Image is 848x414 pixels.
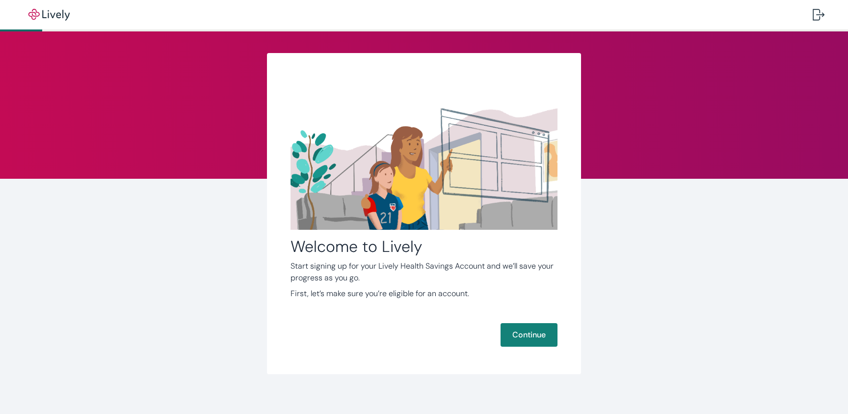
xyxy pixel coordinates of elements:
img: Lively [22,9,77,21]
button: Continue [501,323,557,347]
p: First, let’s make sure you’re eligible for an account. [291,288,557,300]
h2: Welcome to Lively [291,237,557,256]
button: Log out [805,3,832,27]
p: Start signing up for your Lively Health Savings Account and we’ll save your progress as you go. [291,260,557,284]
